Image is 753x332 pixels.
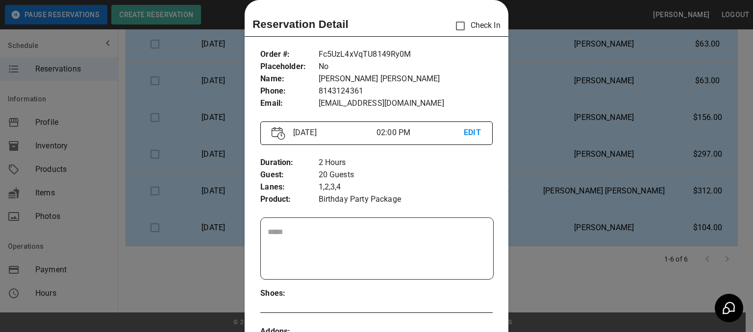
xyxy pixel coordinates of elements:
[260,48,318,61] p: Order # :
[260,61,318,73] p: Placeholder :
[252,16,349,32] p: Reservation Detail
[376,127,464,139] p: 02:00 PM
[319,181,493,193] p: 1,2,3,4
[319,169,493,181] p: 20 Guests
[260,287,318,300] p: Shoes :
[319,157,493,169] p: 2 Hours
[319,61,493,73] p: No
[260,181,318,193] p: Lanes :
[272,127,285,140] img: Vector
[319,48,493,61] p: Fc5UzL4xVqTU8149Ry0M
[260,73,318,85] p: Name :
[289,127,376,139] p: [DATE]
[260,193,318,206] p: Product :
[319,73,493,85] p: [PERSON_NAME] [PERSON_NAME]
[319,97,493,110] p: [EMAIL_ADDRESS][DOMAIN_NAME]
[260,169,318,181] p: Guest :
[319,193,493,206] p: Birthday Party Package
[260,97,318,110] p: Email :
[260,157,318,169] p: Duration :
[464,127,481,139] p: EDIT
[260,85,318,97] p: Phone :
[450,16,501,36] p: Check In
[319,85,493,97] p: 8143124361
